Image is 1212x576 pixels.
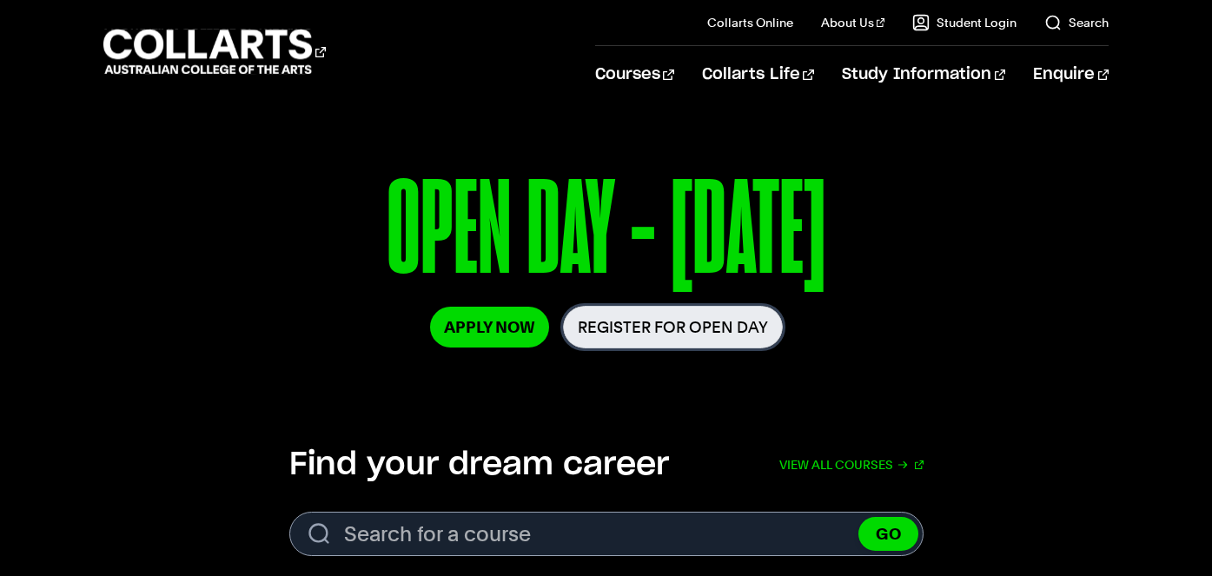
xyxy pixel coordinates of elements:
[430,307,549,348] a: Apply Now
[707,14,793,31] a: Collarts Online
[702,46,814,103] a: Collarts Life
[912,14,1017,31] a: Student Login
[289,446,669,484] h2: Find your dream career
[821,14,885,31] a: About Us
[779,446,924,484] a: View all courses
[858,517,918,551] button: GO
[103,27,326,76] div: Go to homepage
[595,46,674,103] a: Courses
[563,306,783,348] a: Register for Open Day
[289,512,924,556] input: Search for a course
[842,46,1005,103] a: Study Information
[103,162,1109,306] p: OPEN DAY - [DATE]
[289,512,924,556] form: Search
[1033,46,1109,103] a: Enquire
[1044,14,1109,31] a: Search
